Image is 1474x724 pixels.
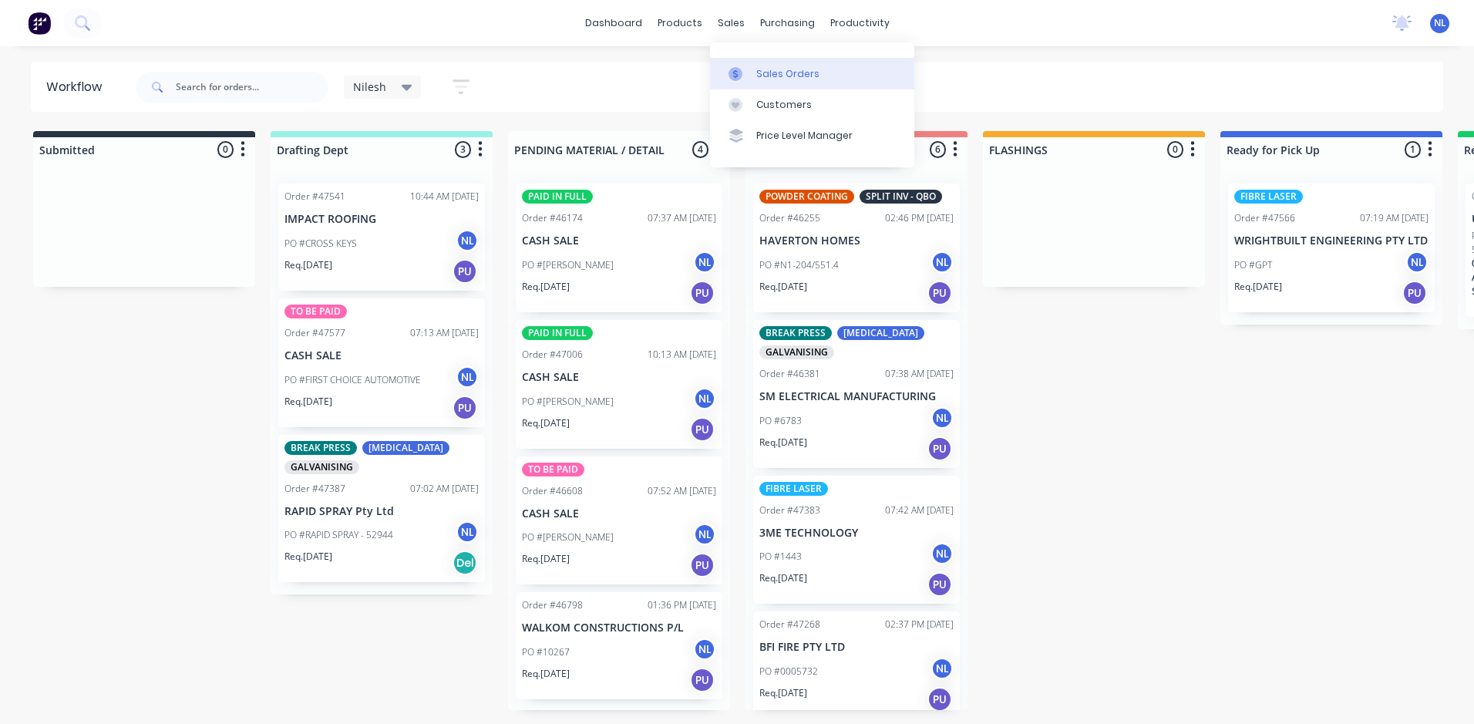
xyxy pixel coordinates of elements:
[522,190,593,204] div: PAID IN FULL
[753,320,960,468] div: BREAK PRESS[MEDICAL_DATA]GALVANISINGOrder #4638107:38 AM [DATE]SM ELECTRICAL MANUFACTURINGPO #678...
[648,484,716,498] div: 07:52 AM [DATE]
[756,67,819,81] div: Sales Orders
[759,211,820,225] div: Order #46255
[931,657,954,680] div: NL
[823,12,897,35] div: productivity
[1360,211,1429,225] div: 07:19 AM [DATE]
[648,598,716,612] div: 01:36 PM [DATE]
[522,530,614,544] p: PO #[PERSON_NAME]
[284,441,357,455] div: BREAK PRESS
[885,503,954,517] div: 07:42 AM [DATE]
[516,184,722,312] div: PAID IN FULLOrder #4617407:37 AM [DATE]CASH SALEPO #[PERSON_NAME]NLReq.[DATE]PU
[759,234,954,248] p: HAVERTON HOMES
[759,326,832,340] div: BREAK PRESS
[278,298,485,427] div: TO BE PAIDOrder #4757707:13 AM [DATE]CASH SALEPO #FIRST CHOICE AUTOMOTIVENLReq.[DATE]PU
[693,387,716,410] div: NL
[522,395,614,409] p: PO #[PERSON_NAME]
[759,414,802,428] p: PO #6783
[837,326,924,340] div: [MEDICAL_DATA]
[759,258,839,272] p: PO #N1-204/551.4
[522,667,570,681] p: Req. [DATE]
[522,326,593,340] div: PAID IN FULL
[522,645,570,659] p: PO #10267
[284,528,393,542] p: PO #RAPID SPRAY - 52944
[693,251,716,274] div: NL
[690,281,715,305] div: PU
[522,348,583,362] div: Order #47006
[453,259,477,284] div: PU
[410,326,479,340] div: 07:13 AM [DATE]
[931,251,954,274] div: NL
[756,129,853,143] div: Price Level Manager
[759,641,954,654] p: BFI FIRE PTY LTD
[577,12,650,35] a: dashboard
[284,213,479,226] p: IMPACT ROOFING
[284,460,359,474] div: GALVANISING
[753,611,960,719] div: Order #4726802:37 PM [DATE]BFI FIRE PTY LTDPO #0005732NLReq.[DATE]PU
[759,665,818,679] p: PO #0005732
[648,211,716,225] div: 07:37 AM [DATE]
[759,618,820,631] div: Order #47268
[522,552,570,566] p: Req. [DATE]
[284,505,479,518] p: RAPID SPRAY Pty Ltd
[759,436,807,450] p: Req. [DATE]
[690,417,715,442] div: PU
[759,527,954,540] p: 3ME TECHNOLOGY
[522,416,570,430] p: Req. [DATE]
[362,441,449,455] div: [MEDICAL_DATA]
[927,281,952,305] div: PU
[759,482,828,496] div: FIBRE LASER
[927,572,952,597] div: PU
[759,390,954,403] p: SM ELECTRICAL MANUFACTURING
[759,686,807,700] p: Req. [DATE]
[522,463,584,476] div: TO BE PAID
[522,371,716,384] p: CASH SALE
[284,326,345,340] div: Order #47577
[516,592,722,699] div: Order #4679801:36 PM [DATE]WALKOM CONSTRUCTIONS P/LPO #10267NLReq.[DATE]PU
[860,190,942,204] div: SPLIT INV - QBO
[456,365,479,389] div: NL
[1405,251,1429,274] div: NL
[522,598,583,612] div: Order #46798
[693,638,716,661] div: NL
[650,12,710,35] div: products
[410,482,479,496] div: 07:02 AM [DATE]
[885,618,954,631] div: 02:37 PM [DATE]
[885,367,954,381] div: 07:38 AM [DATE]
[516,320,722,449] div: PAID IN FULLOrder #4700610:13 AM [DATE]CASH SALEPO #[PERSON_NAME]NLReq.[DATE]PU
[1234,211,1295,225] div: Order #47566
[753,184,960,312] div: POWDER COATINGSPLIT INV - QBOOrder #4625502:46 PM [DATE]HAVERTON HOMESPO #N1-204/551.4NLReq.[DATE]PU
[710,12,752,35] div: sales
[284,305,347,318] div: TO BE PAID
[1234,234,1429,248] p: WRIGHTBUILT ENGINEERING PTY LTD
[353,79,386,95] span: Nilesh
[284,190,345,204] div: Order #47541
[453,551,477,575] div: Del
[1402,281,1427,305] div: PU
[284,550,332,564] p: Req. [DATE]
[927,436,952,461] div: PU
[456,520,479,544] div: NL
[710,89,914,120] a: Customers
[931,406,954,429] div: NL
[522,211,583,225] div: Order #46174
[1234,190,1303,204] div: FIBRE LASER
[46,78,109,96] div: Workflow
[1234,258,1272,272] p: PO #GPT
[710,58,914,89] a: Sales Orders
[759,571,807,585] p: Req. [DATE]
[284,373,421,387] p: PO #FIRST CHOICE AUTOMOTIVE
[690,668,715,692] div: PU
[284,349,479,362] p: CASH SALE
[284,482,345,496] div: Order #47387
[756,98,812,112] div: Customers
[710,120,914,151] a: Price Level Manager
[759,503,820,517] div: Order #47383
[284,395,332,409] p: Req. [DATE]
[752,12,823,35] div: purchasing
[278,184,485,291] div: Order #4754110:44 AM [DATE]IMPACT ROOFINGPO #CROSS KEYSNLReq.[DATE]PU
[759,190,854,204] div: POWDER COATING
[453,396,477,420] div: PU
[927,687,952,712] div: PU
[176,72,328,103] input: Search for orders...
